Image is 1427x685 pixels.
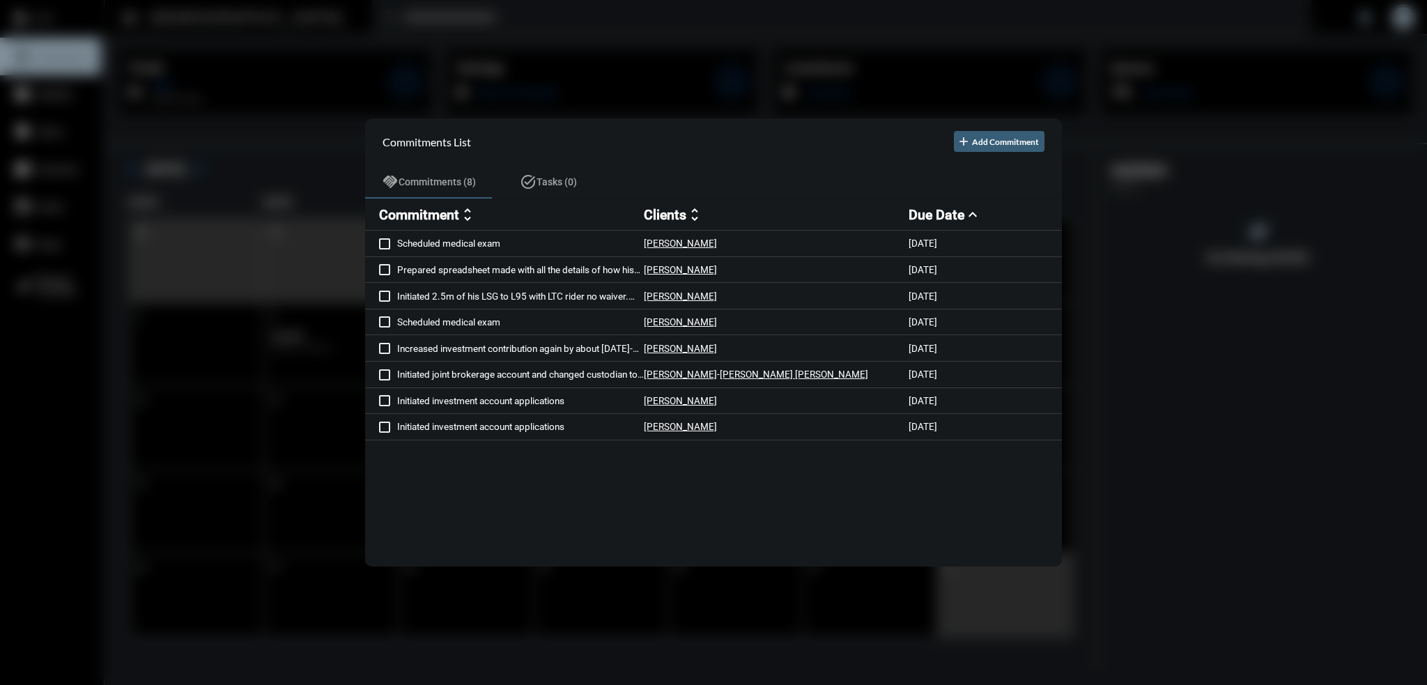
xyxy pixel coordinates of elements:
p: [PERSON_NAME] [644,395,717,406]
mat-icon: unfold_more [459,206,476,223]
p: - [717,369,720,380]
p: [DATE] [909,291,937,302]
p: Initiated investment account applications [397,395,644,406]
h2: Commitment [379,207,459,223]
p: [DATE] [909,264,937,275]
p: [PERSON_NAME] [644,238,717,249]
span: Commitments (8) [399,176,476,187]
p: [PERSON_NAME] [644,343,717,354]
p: [DATE] [909,343,937,354]
p: [PERSON_NAME] [644,264,717,275]
p: Scheduled medical exam [397,238,644,249]
p: [DATE] [909,395,937,406]
mat-icon: expand_less [964,206,981,223]
p: [DATE] [909,369,937,380]
mat-icon: task_alt [520,174,537,190]
p: [PERSON_NAME] [644,291,717,302]
mat-icon: handshake [382,174,399,190]
p: Initiated investment account applications [397,421,644,432]
h2: Clients [644,207,686,223]
p: [DATE] [909,421,937,432]
p: [PERSON_NAME] [644,421,717,432]
h2: Due Date [909,207,964,223]
p: [DATE] [909,316,937,328]
span: Tasks (0) [537,176,577,187]
mat-icon: add [957,134,971,148]
p: [PERSON_NAME] [644,369,717,380]
p: Scheduled medical exam [397,316,644,328]
p: [PERSON_NAME] [PERSON_NAME] [720,369,868,380]
p: [DATE] [909,238,937,249]
p: Initiated joint brokerage account and changed custodian to [PERSON_NAME] [397,369,644,380]
h2: Commitments List [383,135,471,148]
button: Add Commitment [954,131,1044,152]
p: Initiated 2.5m of his LSG to L95 with LTC rider no waiver. 110k contribution monthly [397,291,644,302]
p: [PERSON_NAME] [644,316,717,328]
p: Prepared spreadsheet made with all the details of how his insurance coverage will look with all t... [397,264,644,275]
mat-icon: unfold_more [686,206,703,223]
p: Increased investment contribution again by about [DATE]-[DATE] for September, Oct, Nov, and Dec [397,343,644,354]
